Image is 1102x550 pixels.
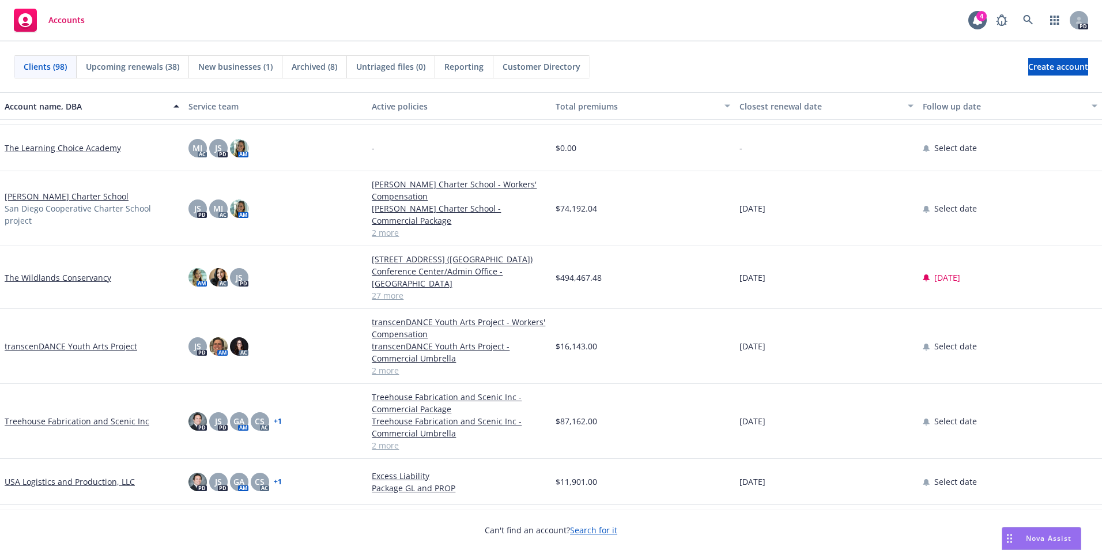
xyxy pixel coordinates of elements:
[1026,533,1071,543] span: Nova Assist
[1002,528,1017,549] div: Drag to move
[184,92,368,120] button: Service team
[918,92,1102,120] button: Follow up date
[556,340,597,352] span: $16,143.00
[934,415,977,427] span: Select date
[233,415,244,427] span: GA
[372,265,546,289] a: Conference Center/Admin Office - [GEOGRAPHIC_DATA]
[188,268,207,287] img: photo
[444,61,484,73] span: Reporting
[556,415,597,427] span: $87,162.00
[739,476,765,488] span: [DATE]
[230,139,248,157] img: photo
[372,391,546,415] a: Treehouse Fabrication and Scenic Inc - Commercial Package
[209,268,228,287] img: photo
[274,479,282,485] a: + 1
[194,340,201,352] span: JS
[934,340,977,352] span: Select date
[556,272,602,284] span: $494,467.48
[372,340,546,364] a: transcenDANCE Youth Arts Project - Commercial Umbrella
[1017,9,1040,32] a: Search
[739,142,742,154] span: -
[556,202,597,214] span: $74,192.04
[372,415,546,439] a: Treehouse Fabrication and Scenic Inc - Commercial Umbrella
[739,272,765,284] span: [DATE]
[739,202,765,214] span: [DATE]
[188,473,207,491] img: photo
[24,61,67,73] span: Clients (98)
[194,202,201,214] span: JS
[934,142,977,154] span: Select date
[372,253,546,265] a: [STREET_ADDRESS] ([GEOGRAPHIC_DATA])
[551,92,735,120] button: Total premiums
[5,142,121,154] a: The Learning Choice Academy
[1028,58,1088,76] a: Create account
[372,178,546,202] a: [PERSON_NAME] Charter School - Workers' Compensation
[215,415,222,427] span: JS
[372,202,546,227] a: [PERSON_NAME] Charter School - Commercial Package
[372,316,546,340] a: transcenDANCE Youth Arts Project - Workers' Compensation
[209,337,228,356] img: photo
[503,61,580,73] span: Customer Directory
[739,100,901,112] div: Closest renewal date
[1002,527,1081,550] button: Nova Assist
[230,199,248,218] img: photo
[5,100,167,112] div: Account name, DBA
[213,202,223,214] span: MJ
[739,340,765,352] span: [DATE]
[236,272,243,284] span: JS
[934,476,977,488] span: Select date
[990,9,1013,32] a: Report a Bug
[5,415,149,427] a: Treehouse Fabrication and Scenic Inc
[934,272,960,284] span: [DATE]
[372,482,546,494] a: Package GL and PROP
[556,142,576,154] span: $0.00
[5,202,179,227] span: San Diego Cooperative Charter School project
[556,476,597,488] span: $11,901.00
[923,100,1085,112] div: Follow up date
[372,100,546,112] div: Active policies
[198,61,273,73] span: New businesses (1)
[934,202,977,214] span: Select date
[233,476,244,488] span: GA
[292,61,337,73] span: Archived (8)
[372,227,546,239] a: 2 more
[372,470,546,482] a: Excess Liability
[356,61,425,73] span: Untriaged files (0)
[485,524,617,536] span: Can't find an account?
[1043,9,1066,32] a: Switch app
[5,272,111,284] a: The Wildlands Conservancy
[215,476,222,488] span: JS
[735,92,919,120] button: Closest renewal date
[5,190,129,202] a: [PERSON_NAME] Charter School
[188,100,363,112] div: Service team
[367,92,551,120] button: Active policies
[372,364,546,376] a: 2 more
[255,476,265,488] span: CS
[739,415,765,427] span: [DATE]
[5,340,137,352] a: transcenDANCE Youth Arts Project
[976,11,987,21] div: 4
[230,337,248,356] img: photo
[1028,56,1088,78] span: Create account
[193,142,202,154] span: MJ
[372,289,546,302] a: 27 more
[372,439,546,451] a: 2 more
[48,16,85,25] span: Accounts
[5,476,135,488] a: USA Logistics and Production, LLC
[372,142,375,154] span: -
[86,61,179,73] span: Upcoming renewals (38)
[215,142,222,154] span: JS
[255,415,265,427] span: CS
[274,418,282,425] a: + 1
[188,412,207,431] img: photo
[570,525,617,536] a: Search for it
[556,100,718,112] div: Total premiums
[9,4,89,36] a: Accounts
